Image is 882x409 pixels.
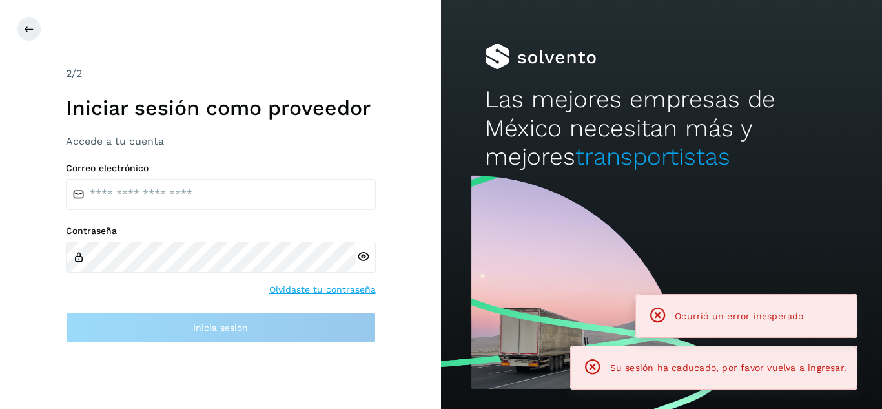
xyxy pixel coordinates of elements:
[66,67,72,79] span: 2
[675,311,803,321] span: Ocurrió un error inesperado
[66,66,376,81] div: /2
[575,143,730,171] span: transportistas
[485,85,837,171] h2: Las mejores empresas de México necesitan más y mejores
[66,163,376,174] label: Correo electrónico
[66,312,376,343] button: Inicia sesión
[66,96,376,120] h1: Iniciar sesión como proveedor
[66,225,376,236] label: Contraseña
[269,283,376,297] a: Olvidaste tu contraseña
[193,323,248,332] span: Inicia sesión
[610,362,846,373] span: Su sesión ha caducado, por favor vuelva a ingresar.
[66,135,376,147] h3: Accede a tu cuenta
